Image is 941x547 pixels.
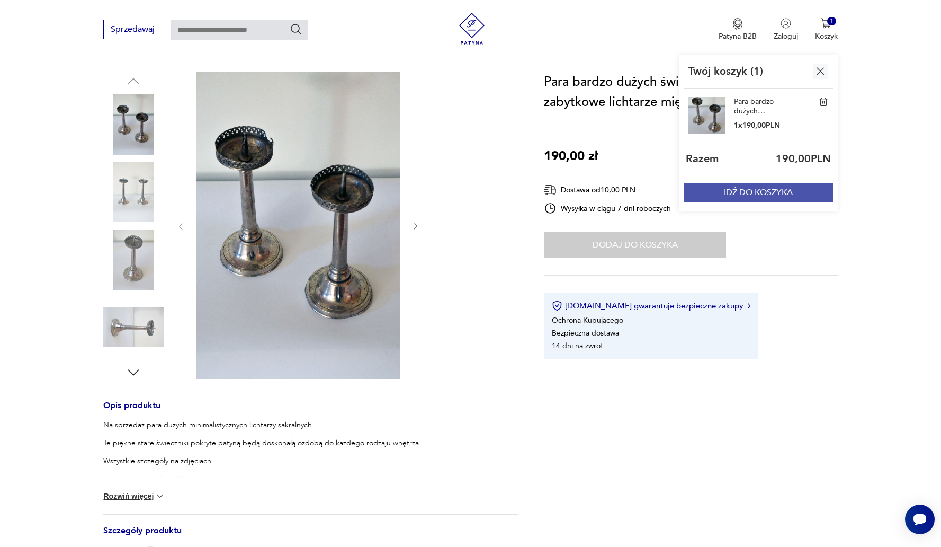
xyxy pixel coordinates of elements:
[774,31,798,41] p: Zaloguj
[544,183,557,197] img: Ikona dostawy
[544,72,837,112] h1: Para bardzo dużych świeczników sakralnych zabytkowe lichtarze międzywojenne
[103,456,421,466] p: Wszystkie szczegóły na zdjęciach.
[196,72,400,379] img: Zdjęcie produktu Para bardzo dużych świeczników sakralnych zabytkowe lichtarze międzywojenne
[103,527,518,545] h3: Szczegóły produktu
[552,341,603,351] li: 14 dni na zwrot
[815,31,838,41] p: Koszyk
[734,97,787,116] a: Para bardzo dużych świeczników sakralnych zabytkowe lichtarze międzywojenne
[688,64,763,78] p: Twój koszyk ( 1 )
[686,152,719,166] p: Razem
[103,94,164,155] img: Zdjęcie produktu Para bardzo dużych świeczników sakralnych zabytkowe lichtarze międzywojenne
[821,18,831,29] img: Ikona koszyka
[734,120,787,130] p: 1 x 190,00 PLN
[103,402,518,420] h3: Opis produktu
[814,65,827,78] img: Ikona krzyżyka
[719,18,757,41] button: Patyna B2B
[781,18,791,29] img: Ikonka użytkownika
[905,505,935,534] iframe: Smartsupp widget button
[103,491,165,501] button: Rozwiń więcej
[155,491,165,501] img: chevron down
[103,162,164,222] img: Zdjęcie produktu Para bardzo dużych świeczników sakralnych zabytkowe lichtarze międzywojenne
[748,303,751,308] img: Ikona strzałki w prawo
[544,146,598,166] p: 190,00 zł
[103,474,421,484] p: Wysokość ze szpilką : 37 cm
[103,297,164,357] img: Zdjęcie produktu Para bardzo dużych świeczników sakralnych zabytkowe lichtarze międzywojenne
[827,17,836,26] div: 1
[684,190,833,197] a: IDŹ DO KOSZYKA
[552,301,750,311] button: [DOMAIN_NAME] gwarantuje bezpieczne zakupy
[774,18,798,41] button: Zaloguj
[103,230,164,290] img: Zdjęcie produktu Para bardzo dużych świeczników sakralnych zabytkowe lichtarze międzywojenne
[688,97,725,134] img: Para bardzo dużych świeczników sakralnych zabytkowe lichtarze międzywojenne
[552,328,619,338] li: Bezpieczna dostawa
[552,301,562,311] img: Ikona certyfikatu
[819,97,828,107] img: Para bardzo dużych świeczników sakralnych zabytkowe lichtarze międzywojenne
[684,183,833,202] button: IDŹ DO KOSZYKA
[456,13,488,45] img: Patyna - sklep z meblami i dekoracjami vintage
[544,202,671,215] div: Wysyłka w ciągu 7 dni roboczych
[544,183,671,197] div: Dostawa od 10,00 PLN
[103,20,162,39] button: Sprzedawaj
[719,18,757,41] a: Ikona medaluPatyna B2B
[815,18,838,41] button: 1Koszyk
[290,23,302,36] button: Szukaj
[552,315,623,325] li: Ochrona Kupującego
[103,27,162,34] a: Sprzedawaj
[719,31,757,41] p: Patyna B2B
[103,438,421,448] p: Te piękne stare świeczniki pokryte patyną będą doskonałą ozdobą do każdego rodzaju wnętrza.
[732,18,743,30] img: Ikona medalu
[776,152,831,166] p: 190,00 PLN
[103,420,421,430] p: Na sprzedaż para dużych minimalistycznych lichtarzy sakralnych.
